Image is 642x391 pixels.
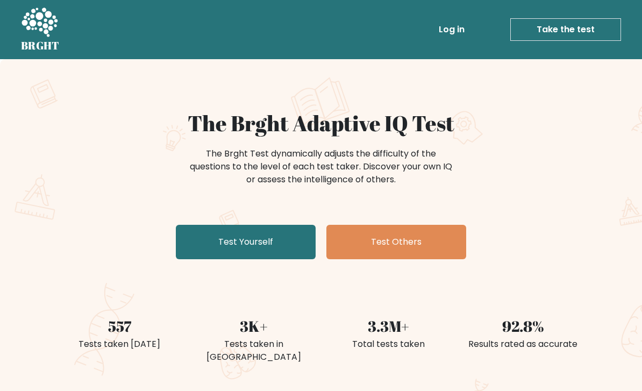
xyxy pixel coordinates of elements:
[462,338,583,351] div: Results rated as accurate
[21,39,60,52] h5: BRGHT
[462,315,583,338] div: 92.8%
[510,18,621,41] a: Take the test
[434,19,469,40] a: Log in
[187,147,455,186] div: The Brght Test dynamically adjusts the difficulty of the questions to the level of each test take...
[193,338,315,364] div: Tests taken in [GEOGRAPHIC_DATA]
[327,338,449,351] div: Total tests taken
[193,315,315,338] div: 3K+
[59,111,583,137] h1: The Brght Adaptive IQ Test
[327,315,449,338] div: 3.3M+
[59,338,180,351] div: Tests taken [DATE]
[326,225,466,259] a: Test Others
[21,4,60,55] a: BRGHT
[59,315,180,338] div: 557
[176,225,316,259] a: Test Yourself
